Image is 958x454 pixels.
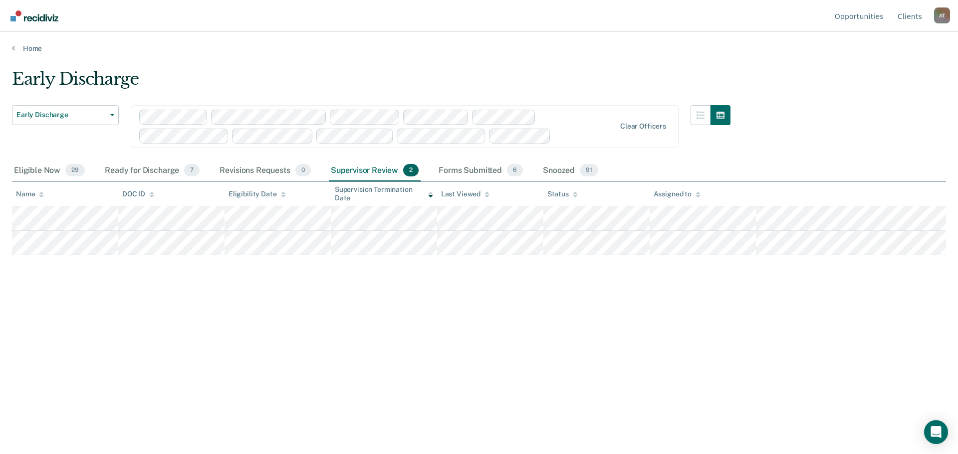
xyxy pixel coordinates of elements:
[507,164,523,177] span: 6
[620,122,666,131] div: Clear officers
[218,160,312,182] div: Revisions Requests0
[12,160,87,182] div: Eligible Now29
[12,105,119,125] button: Early Discharge
[335,185,433,202] div: Supervision Termination Date
[16,111,106,119] span: Early Discharge
[65,164,85,177] span: 29
[547,190,578,198] div: Status
[541,160,600,182] div: Snoozed91
[437,160,525,182] div: Forms Submitted6
[12,69,730,97] div: Early Discharge
[329,160,421,182] div: Supervisor Review2
[295,164,311,177] span: 0
[403,164,419,177] span: 2
[924,420,948,444] div: Open Intercom Messenger
[580,164,598,177] span: 91
[16,190,44,198] div: Name
[654,190,701,198] div: Assigned to
[10,10,58,21] img: Recidiviz
[122,190,154,198] div: DOC ID
[103,160,202,182] div: Ready for Discharge7
[934,7,950,23] button: Profile dropdown button
[12,44,946,53] a: Home
[934,7,950,23] div: A T
[441,190,489,198] div: Last Viewed
[184,164,200,177] span: 7
[229,190,286,198] div: Eligibility Date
